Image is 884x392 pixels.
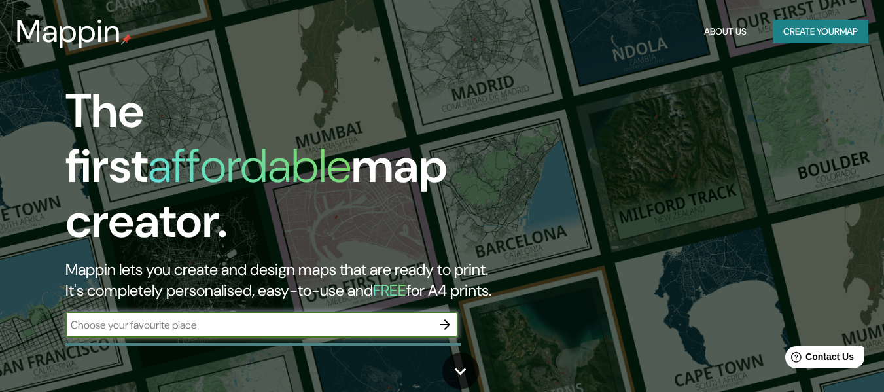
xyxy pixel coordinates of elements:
iframe: Help widget launcher [768,341,870,378]
input: Choose your favourite place [65,317,432,332]
h5: FREE [373,280,406,300]
h1: The first map creator. [65,84,508,259]
img: mappin-pin [121,34,132,45]
button: Create yourmap [773,20,868,44]
button: About Us [699,20,752,44]
h2: Mappin lets you create and design maps that are ready to print. It's completely personalised, eas... [65,259,508,301]
h3: Mappin [16,13,121,50]
h1: affordable [148,135,351,196]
